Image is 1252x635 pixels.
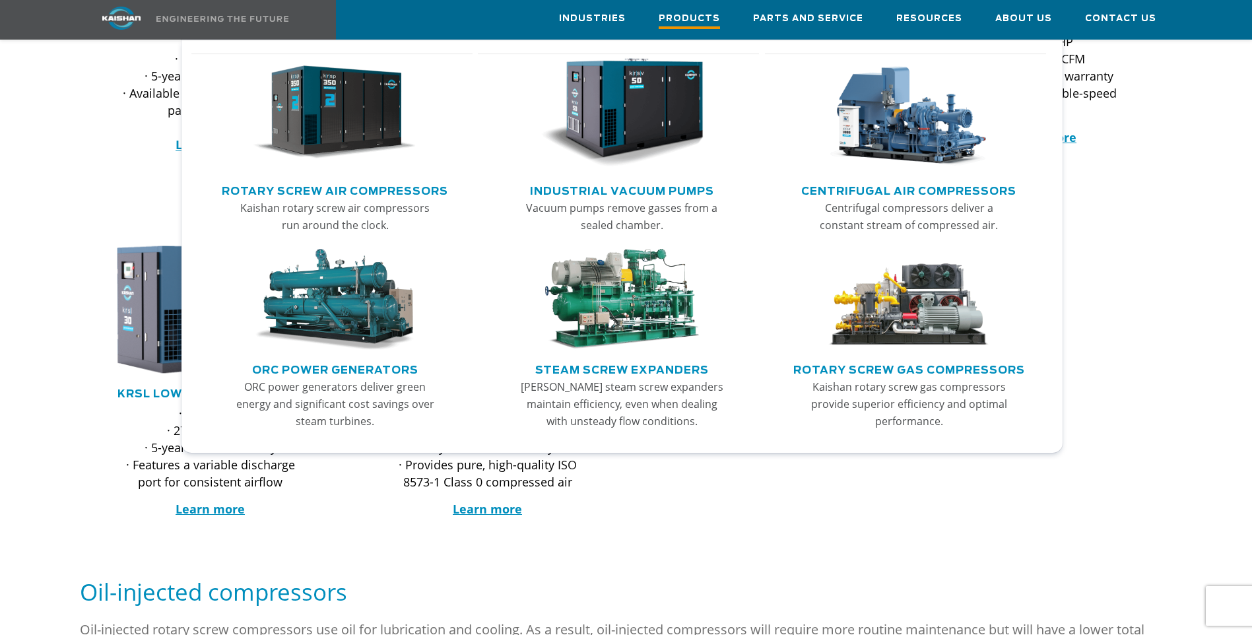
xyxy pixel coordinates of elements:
[995,1,1052,36] a: About Us
[530,180,714,199] a: Industrial Vacuum Pumps
[232,199,438,234] p: Kaishan rotary screw air compressors run around the clock.
[176,501,245,517] a: Learn more
[541,58,703,168] img: thumb-Industrial-Vacuum-Pumps
[253,58,416,168] img: thumb-Rotary-Screw-Air-Compressors
[753,1,863,36] a: Parts and Service
[559,1,626,36] a: Industries
[519,378,725,430] p: [PERSON_NAME] steam screw expanders maintain efficiency, even when dealing with unsteady flow con...
[559,11,626,26] span: Industries
[806,378,1012,430] p: Kaishan rotary screw gas compressors provide superior efficiency and optimal performance.
[1085,1,1156,36] a: Contact Us
[93,242,328,377] div: krsl30
[252,358,418,378] a: ORC Power Generators
[80,577,1173,607] h5: Oil-injected compressors
[117,389,304,399] a: KRSL Low-Pressure Series
[828,249,990,351] img: thumb-Rotary-Screw-Gas-Compressors
[753,11,863,26] span: Parts and Service
[119,33,302,153] p: · 5-50 HP · 12-223 CFM · 5-year airend warranty · Available tank-mounted with a packaged dryer
[541,249,703,351] img: thumb-Steam-Screw-Expanders
[1085,11,1156,26] span: Contact Us
[659,1,720,39] a: Products
[253,249,416,351] img: thumb-ORC-Power-Generators
[896,11,962,26] span: Resources
[519,199,725,234] p: Vacuum pumps remove gasses from a sealed chamber.
[828,58,990,168] img: thumb-Centrifugal-Air-Compressors
[659,11,720,29] span: Products
[801,180,1016,199] a: Centrifugal Air Compressors
[995,11,1052,26] span: About Us
[793,358,1025,378] a: Rotary Screw Gas Compressors
[453,501,522,517] a: Learn more
[119,405,302,490] p: · 30-200 HP · 271-2,050 CFM · 5-year airend warranty · Features a variable discharge port for con...
[232,378,438,430] p: ORC power generators deliver green energy and significant cost savings over steam turbines.
[72,7,171,30] img: kaishan logo
[535,358,709,378] a: Steam Screw Expanders
[806,199,1012,234] p: Centrifugal compressors deliver a constant stream of compressed air.
[222,180,448,199] a: Rotary Screw Air Compressors
[156,16,288,22] img: Engineering the future
[176,137,245,152] a: Learn more
[896,1,962,36] a: Resources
